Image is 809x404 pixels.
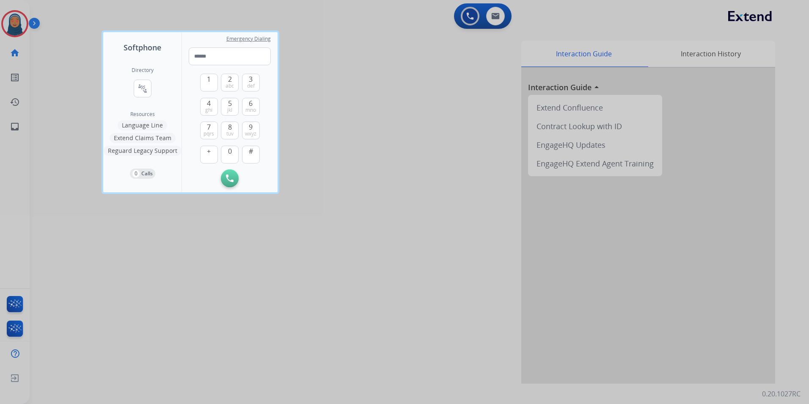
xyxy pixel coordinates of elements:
[141,170,153,177] p: Calls
[226,130,234,137] span: tuv
[226,174,234,182] img: call-button
[138,83,148,94] mat-icon: connect_without_contact
[242,98,260,116] button: 6mno
[242,146,260,163] button: #
[207,122,211,132] span: 7
[228,74,232,84] span: 2
[200,122,218,139] button: 7pqrs
[228,98,232,108] span: 5
[130,111,155,118] span: Resources
[249,146,253,156] span: #
[249,98,253,108] span: 6
[249,122,253,132] span: 9
[118,120,167,130] button: Language Line
[242,122,260,139] button: 9wxyz
[200,74,218,91] button: 1
[130,169,155,179] button: 0Calls
[207,146,211,156] span: +
[221,146,239,163] button: 0
[204,130,214,137] span: pqrs
[207,98,211,108] span: 4
[124,42,161,53] span: Softphone
[207,74,211,84] span: 1
[132,67,154,74] h2: Directory
[221,74,239,91] button: 2abc
[228,122,232,132] span: 8
[226,83,234,89] span: abc
[226,36,271,42] span: Emergency Dialing
[228,146,232,156] span: 0
[221,122,239,139] button: 8tuv
[110,133,176,143] button: Extend Claims Team
[762,389,801,399] p: 0.20.1027RC
[245,107,256,113] span: mno
[104,146,182,156] button: Reguard Legacy Support
[249,74,253,84] span: 3
[245,130,256,137] span: wxyz
[247,83,255,89] span: def
[200,146,218,163] button: +
[205,107,212,113] span: ghi
[227,107,232,113] span: jkl
[200,98,218,116] button: 4ghi
[132,170,140,177] p: 0
[242,74,260,91] button: 3def
[221,98,239,116] button: 5jkl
